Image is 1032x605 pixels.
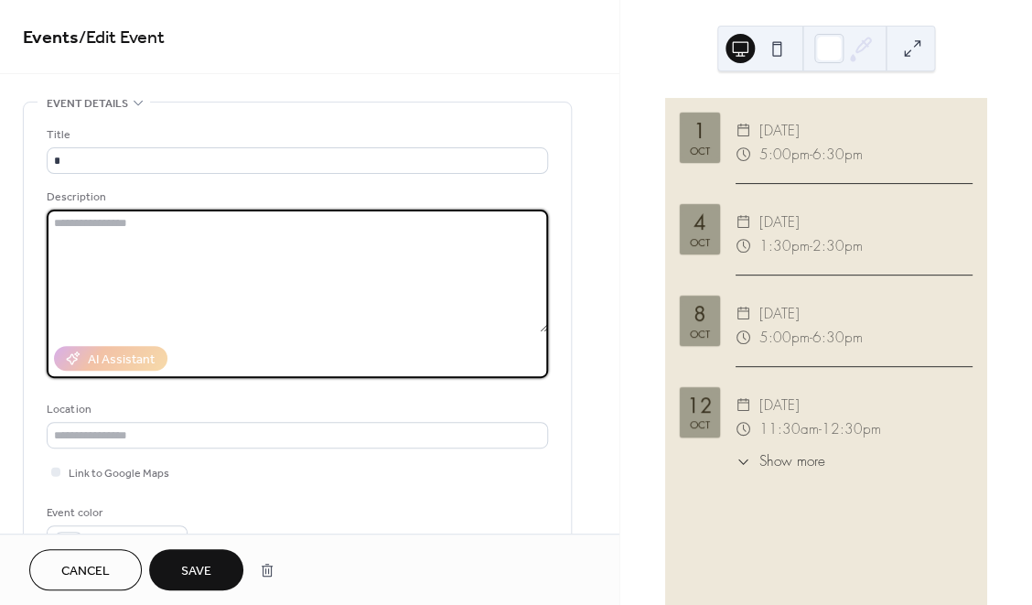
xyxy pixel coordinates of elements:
div: 1 [693,121,706,141]
div: ​ [736,119,752,143]
div: Description [47,188,544,207]
span: 6:30pm [812,143,863,167]
span: Show more [759,451,825,472]
div: Oct [690,237,710,247]
span: - [810,143,812,167]
span: Event details [47,94,128,113]
span: [DATE] [759,119,800,143]
span: 12:30pm [822,417,881,441]
span: Cancel [61,562,110,581]
div: ​ [736,326,752,350]
span: [DATE] [759,211,800,234]
span: / Edit Event [79,20,165,56]
div: ​ [736,234,752,258]
div: Location [47,400,544,419]
div: Oct [690,146,710,156]
span: 11:30am [759,417,819,441]
button: Cancel [29,549,142,590]
button: ​Show more [736,451,825,472]
a: Events [23,20,79,56]
div: Event color [47,503,184,523]
div: Oct [690,419,710,429]
div: ​ [736,211,752,234]
div: ​ [736,302,752,326]
span: - [810,234,812,258]
div: Oct [690,329,710,339]
div: ​ [736,394,752,417]
span: 5:00pm [759,143,810,167]
span: - [819,417,822,441]
button: Save [149,549,243,590]
span: 6:30pm [812,326,863,350]
span: [DATE] [759,302,800,326]
div: Title [47,125,544,145]
span: - [810,326,812,350]
span: 1:30pm [759,234,810,258]
div: ​ [736,143,752,167]
div: ​ [736,417,752,441]
div: 4 [693,212,706,232]
div: ​ [736,451,752,472]
span: Save [181,562,211,581]
span: [DATE] [759,394,800,417]
div: 8 [693,304,706,324]
span: Link to Google Maps [69,464,169,483]
span: 5:00pm [759,326,810,350]
div: 12 [687,395,713,416]
span: 2:30pm [812,234,863,258]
